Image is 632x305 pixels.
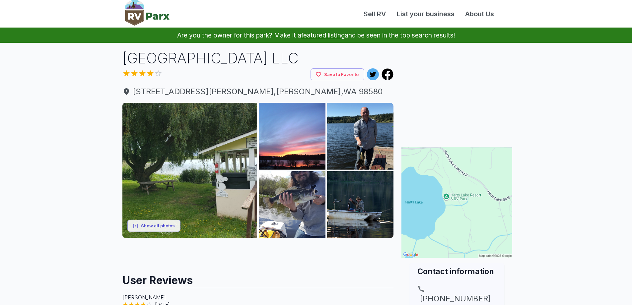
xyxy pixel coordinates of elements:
img: AAcXr8pdEbvxIWXSGqOZxmabEDBr-2LkFhhqhsjHxqcrKFsBoTycuKBqUe4fpDszRXOvTqqf-4by4p_csZmJ5uqTDJezm0hG3... [327,171,394,238]
iframe: Advertisement [401,48,512,131]
iframe: Advertisement [122,238,394,268]
img: AAcXr8o5MDRw5NBBNdDR8d5vxIYPb07kYL_aI-ykVCGjfWbsRaLofxroKWlUk--hAnXFNe3fni5EeASD7tdITsBS7e4_57o3W... [327,103,394,170]
a: [PHONE_NUMBER] [417,285,496,305]
h2: User Reviews [122,268,394,288]
img: AAcXr8pWtqcL9xF7O7ZGg36n7eQu2J0bF1KnnQGjWoZB5oMqx2Xed2HJejuXkQ7WLotjqqG0fSKHOUbxrt_D7LwTq2OmJlQlL... [122,103,257,238]
button: Save to Favorite [311,68,364,81]
h1: [GEOGRAPHIC_DATA] LLC [122,48,394,68]
a: About Us [460,9,499,19]
img: AAcXr8pSOdqyA1swTeFFiAZGqldI5x2N-PiVbfNHGbwpbdouqZfQeRSqw9TWBp4yMcIUVqI8x7-jsKATpnZbqImm499O6zF48... [259,103,325,170]
button: Show all photos [127,220,180,232]
img: Map for Harts Lake Resort & RV Park LLC [401,147,512,258]
a: Sell RV [358,9,391,19]
h2: Contact information [417,266,496,277]
img: AAcXr8oZRD3kcrPPZCdB2LDlMosFIJS5aPTM5X23qslNBZ1kzL1S0D1sRhFGTvjG_NaOsOyNClBcXFefExHPsXI6f64y2JOft... [259,171,325,238]
span: [STREET_ADDRESS][PERSON_NAME] , [PERSON_NAME] , WA 98580 [122,86,394,98]
a: List your business [391,9,460,19]
a: [STREET_ADDRESS][PERSON_NAME],[PERSON_NAME],WA 98580 [122,86,394,98]
p: [PERSON_NAME] [122,293,394,301]
a: featured listing [301,31,345,39]
p: Are you the owner for this park? Make it a and be seen in the top search results! [8,28,624,43]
